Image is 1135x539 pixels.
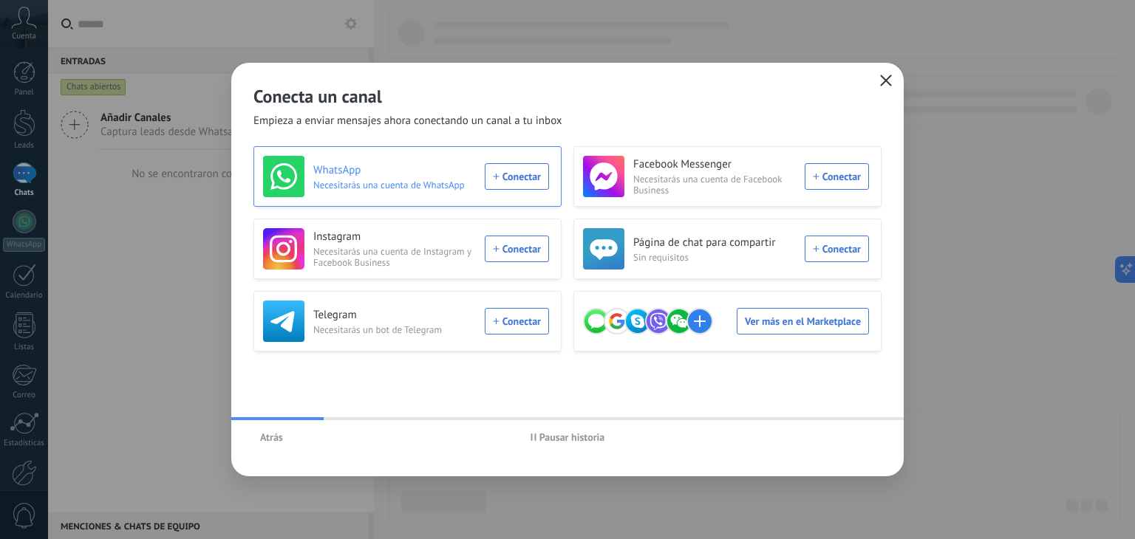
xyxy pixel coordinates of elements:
span: Sin requisitos [633,252,796,263]
h3: Telegram [313,308,476,323]
h3: Página de chat para compartir [633,236,796,250]
span: Pausar historia [539,432,605,442]
h3: Facebook Messenger [633,157,796,172]
h3: Instagram [313,230,476,244]
span: Atrás [260,432,283,442]
h2: Conecta un canal [253,85,882,108]
h3: WhatsApp [313,163,476,178]
span: Necesitarás un bot de Telegram [313,324,476,335]
span: Necesitarás una cuenta de WhatsApp [313,179,476,190]
span: Empieza a enviar mensajes ahora conectando un canal a tu inbox [253,114,562,128]
button: Atrás [253,426,290,448]
span: Necesitarás una cuenta de Instagram y Facebook Business [313,246,476,268]
span: Necesitarás una cuenta de Facebook Business [633,174,796,196]
button: Pausar historia [524,426,612,448]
